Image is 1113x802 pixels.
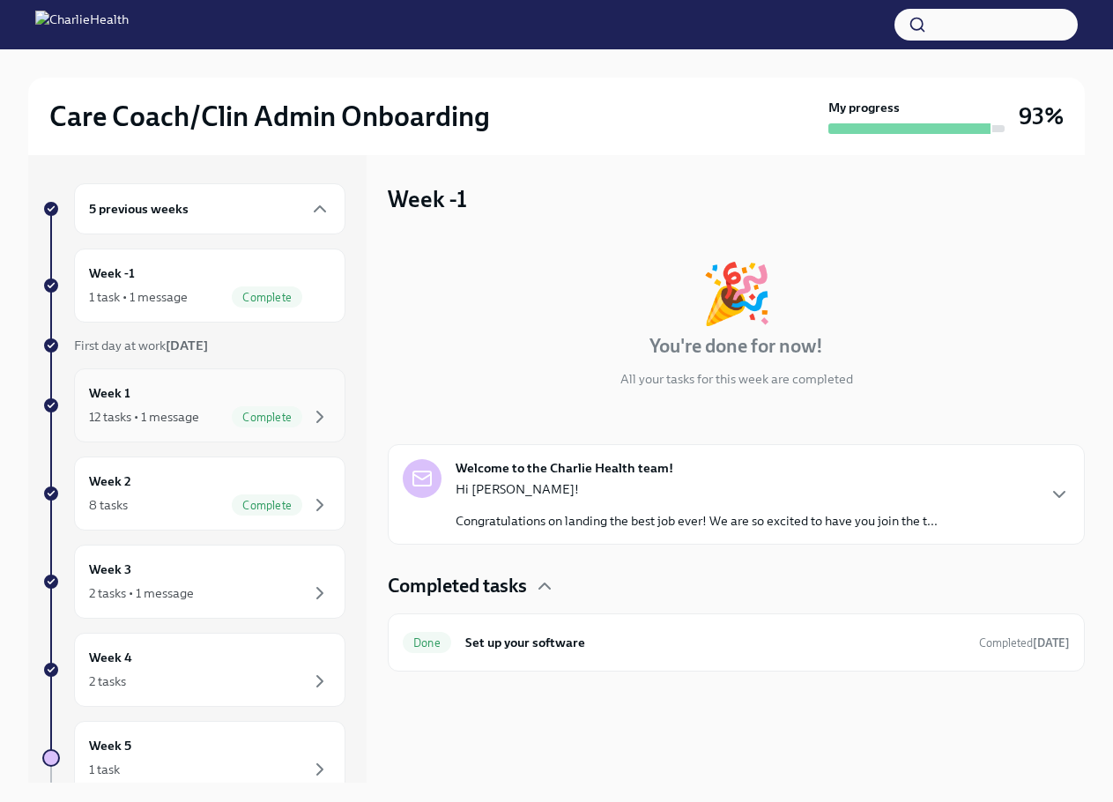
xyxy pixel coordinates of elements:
strong: Welcome to the Charlie Health team! [456,459,673,477]
a: Week -11 task • 1 messageComplete [42,249,345,323]
div: 1 task • 1 message [89,288,188,306]
strong: My progress [828,99,900,116]
span: July 18th, 2025 11:54 [979,635,1070,651]
div: 🎉 [701,264,773,323]
h6: Week -1 [89,264,135,283]
a: Week 112 tasks • 1 messageComplete [42,368,345,442]
h3: Week -1 [388,183,467,215]
div: 12 tasks • 1 message [89,408,199,426]
span: Complete [232,411,302,424]
h6: Week 1 [89,383,130,403]
span: Complete [232,291,302,304]
p: Hi [PERSON_NAME]! [456,480,938,498]
div: 2 tasks [89,672,126,690]
div: 5 previous weeks [74,183,345,234]
h6: Week 2 [89,472,131,491]
span: Done [403,636,451,650]
div: Completed tasks [388,573,1085,599]
span: Complete [232,499,302,512]
span: First day at work [74,338,208,353]
div: 2 tasks • 1 message [89,584,194,602]
h6: Set up your software [465,633,965,652]
strong: [DATE] [1033,636,1070,650]
div: 1 task [89,761,120,778]
h4: Completed tasks [388,573,527,599]
h2: Care Coach/Clin Admin Onboarding [49,99,490,134]
h6: Week 3 [89,560,131,579]
h6: Week 4 [89,648,132,667]
p: Congratulations on landing the best job ever! We are so excited to have you join the t... [456,512,938,530]
h3: 93% [1019,100,1064,132]
a: DoneSet up your softwareCompleted[DATE] [403,628,1070,657]
h4: You're done for now! [649,333,823,360]
a: First day at work[DATE] [42,337,345,354]
strong: [DATE] [166,338,208,353]
p: All your tasks for this week are completed [620,370,853,388]
div: 8 tasks [89,496,128,514]
a: Week 42 tasks [42,633,345,707]
img: CharlieHealth [35,11,129,39]
h6: Week 5 [89,736,131,755]
span: Completed [979,636,1070,650]
a: Week 32 tasks • 1 message [42,545,345,619]
h6: 5 previous weeks [89,199,189,219]
a: Week 28 tasksComplete [42,457,345,531]
a: Week 51 task [42,721,345,795]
